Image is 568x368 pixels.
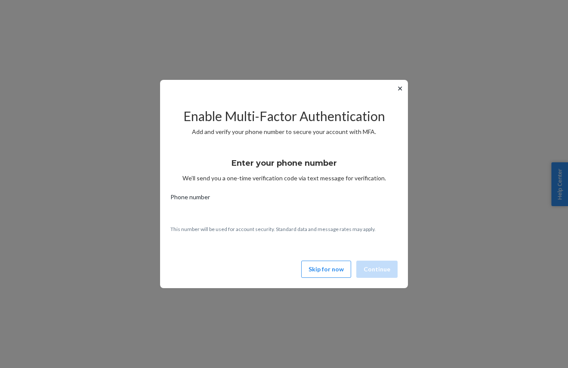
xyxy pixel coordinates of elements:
h3: Enter your phone number [232,158,337,169]
p: Add and verify your phone number to secure your account with MFA. [170,128,398,136]
span: Phone number [170,193,210,205]
h2: Enable Multi-Factor Authentication [170,109,398,123]
div: We’ll send you a one-time verification code via text message for verification. [170,151,398,182]
button: Continue [356,261,398,278]
button: ✕ [395,83,404,94]
button: Skip for now [301,261,351,278]
p: This number will be used for account security. Standard data and message rates may apply. [170,225,398,233]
